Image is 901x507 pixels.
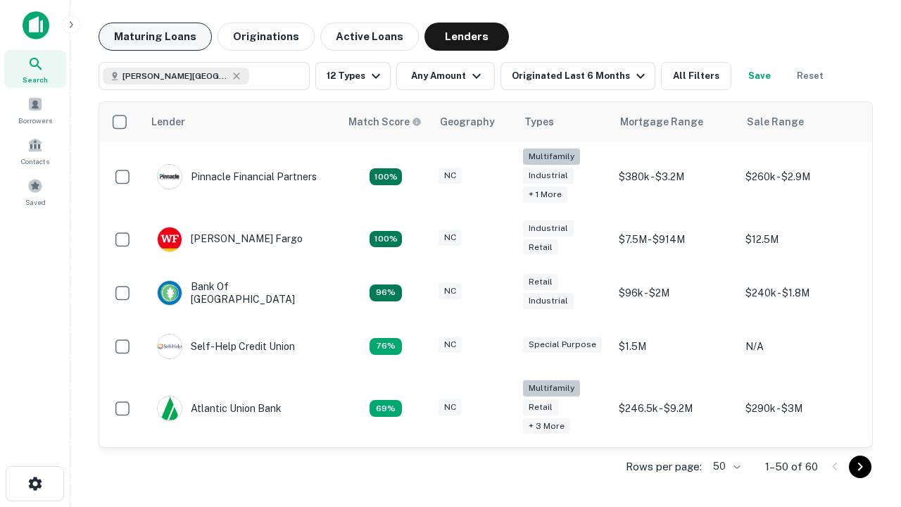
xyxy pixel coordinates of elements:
[523,168,574,184] div: Industrial
[21,156,49,167] span: Contacts
[158,396,182,420] img: picture
[370,284,402,301] div: Matching Properties: 14, hasApolloMatch: undefined
[158,281,182,305] img: picture
[523,293,574,309] div: Industrial
[348,114,419,130] h6: Match Score
[157,280,326,306] div: Bank Of [GEOGRAPHIC_DATA]
[158,227,182,251] img: picture
[439,230,462,246] div: NC
[612,320,738,373] td: $1.5M
[218,23,315,51] button: Originations
[370,400,402,417] div: Matching Properties: 10, hasApolloMatch: undefined
[500,62,655,90] button: Originated Last 6 Months
[439,337,462,353] div: NC
[4,91,66,129] a: Borrowers
[431,102,516,142] th: Geography
[315,62,391,90] button: 12 Types
[738,213,865,266] td: $12.5M
[4,173,66,211] a: Saved
[626,458,702,475] p: Rows per page:
[157,396,282,421] div: Atlantic Union Bank
[620,113,703,130] div: Mortgage Range
[18,115,52,126] span: Borrowers
[738,102,865,142] th: Sale Range
[157,334,295,359] div: Self-help Credit Union
[523,274,558,290] div: Retail
[320,23,419,51] button: Active Loans
[523,239,558,256] div: Retail
[4,132,66,170] a: Contacts
[523,418,570,434] div: + 3 more
[370,338,402,355] div: Matching Properties: 11, hasApolloMatch: undefined
[512,68,649,84] div: Originated Last 6 Months
[348,114,422,130] div: Capitalize uses an advanced AI algorithm to match your search with the best lender. The match sco...
[747,113,804,130] div: Sale Range
[157,227,303,252] div: [PERSON_NAME] Fargo
[396,62,495,90] button: Any Amount
[440,113,495,130] div: Geography
[738,320,865,373] td: N/A
[158,165,182,189] img: picture
[738,373,865,444] td: $290k - $3M
[707,456,743,477] div: 50
[143,102,340,142] th: Lender
[738,266,865,320] td: $240k - $1.8M
[831,394,901,462] iframe: Chat Widget
[23,11,49,39] img: capitalize-icon.png
[738,142,865,213] td: $260k - $2.9M
[612,142,738,213] td: $380k - $3.2M
[788,62,833,90] button: Reset
[523,337,602,353] div: Special Purpose
[523,399,558,415] div: Retail
[158,334,182,358] img: picture
[370,168,402,185] div: Matching Properties: 26, hasApolloMatch: undefined
[661,62,731,90] button: All Filters
[849,456,871,478] button: Go to next page
[439,168,462,184] div: NC
[151,113,185,130] div: Lender
[523,149,580,165] div: Multifamily
[612,102,738,142] th: Mortgage Range
[524,113,554,130] div: Types
[25,196,46,208] span: Saved
[523,380,580,396] div: Multifamily
[99,23,212,51] button: Maturing Loans
[340,102,431,142] th: Capitalize uses an advanced AI algorithm to match your search with the best lender. The match sco...
[23,74,48,85] span: Search
[439,399,462,415] div: NC
[523,187,567,203] div: + 1 more
[612,266,738,320] td: $96k - $2M
[157,164,317,189] div: Pinnacle Financial Partners
[516,102,612,142] th: Types
[122,70,228,82] span: [PERSON_NAME][GEOGRAPHIC_DATA], [GEOGRAPHIC_DATA]
[4,50,66,88] a: Search
[370,231,402,248] div: Matching Properties: 15, hasApolloMatch: undefined
[439,283,462,299] div: NC
[612,373,738,444] td: $246.5k - $9.2M
[737,62,782,90] button: Save your search to get updates of matches that match your search criteria.
[612,213,738,266] td: $7.5M - $914M
[424,23,509,51] button: Lenders
[765,458,818,475] p: 1–50 of 60
[523,220,574,237] div: Industrial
